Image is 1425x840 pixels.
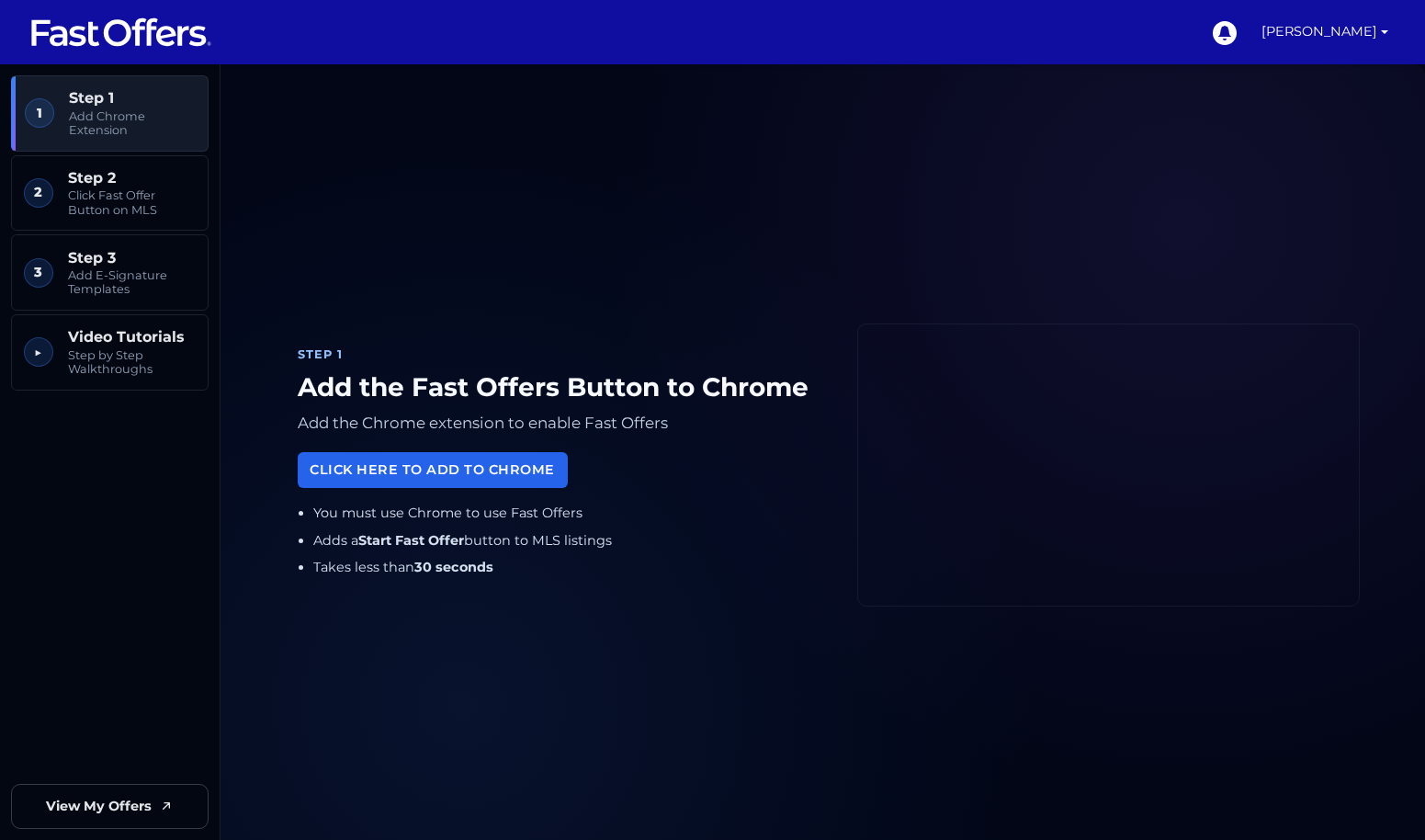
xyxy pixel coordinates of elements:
span: Add E-Signature Templates [68,268,196,297]
p: Add the Chrome extension to enable Fast Offers [298,410,828,437]
a: ▶︎ Video Tutorials Step by Step Walkthroughs [11,314,209,391]
span: 2 [24,178,53,208]
span: Add Chrome Extension [69,109,196,138]
span: 3 [24,258,53,288]
a: Click Here to Add to Chrome [298,452,568,488]
a: 1 Step 1 Add Chrome Extension [11,75,209,152]
iframe: Fast Offers Chrome Extension [858,324,1359,606]
div: Step 1 [298,346,828,364]
span: Step by Step Walkthroughs [68,348,196,377]
span: Step 1 [69,89,196,107]
li: You must use Chrome to use Fast Offers [313,503,828,524]
span: Step 3 [68,249,196,267]
span: Click Fast Offer Button on MLS [68,188,196,217]
span: Step 2 [68,169,196,187]
span: View My Offers [46,796,152,817]
h1: Add the Fast Offers Button to Chrome [298,372,828,403]
li: Takes less than [313,557,828,578]
a: 3 Step 3 Add E-Signature Templates [11,234,209,311]
li: Adds a button to MLS listings [313,530,828,551]
span: 1 [25,98,54,128]
span: Video Tutorials [68,328,196,346]
strong: 30 seconds [414,559,493,575]
strong: Start Fast Offer [358,532,464,549]
a: View My Offers [11,784,209,829]
span: ▶︎ [24,337,53,367]
a: 2 Step 2 Click Fast Offer Button on MLS [11,155,209,232]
